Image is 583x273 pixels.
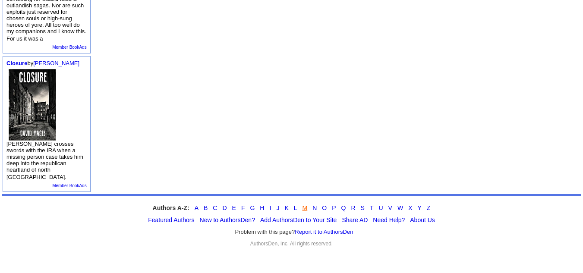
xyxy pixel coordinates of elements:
a: M [303,204,308,211]
a: K [284,204,288,211]
a: Member BookAds [52,45,86,50]
img: 70832.jpg [9,69,56,141]
font: [PERSON_NAME] crosses swords with the IRA when a missing person case takes him deep into the repu... [6,141,83,180]
div: AuthorsDen, Inc. All rights reserved. [2,241,581,247]
a: New to AuthorsDen? [200,217,255,223]
a: Add AuthorsDen to Your Site [260,217,337,223]
a: G [250,204,255,211]
a: Y [418,204,422,211]
strong: Authors A-Z: [153,204,189,211]
a: X [408,204,412,211]
a: Need Help? [373,217,405,223]
font: by [6,60,79,66]
a: C [213,204,217,211]
a: N [312,204,317,211]
a: V [388,204,392,211]
a: T [370,204,374,211]
a: S [361,204,365,211]
a: Q [341,204,346,211]
a: W [397,204,403,211]
a: Z [427,204,431,211]
a: O [322,204,327,211]
a: J [276,204,279,211]
a: Report it to AuthorsDen [295,229,353,235]
a: D [222,204,227,211]
a: I [269,204,271,211]
a: B [204,204,208,211]
a: Closure [6,60,27,66]
a: U [378,204,383,211]
a: A [195,204,199,211]
a: [PERSON_NAME] [33,60,79,66]
a: P [332,204,336,211]
a: Featured Authors [148,217,194,223]
a: R [351,204,355,211]
a: Share AD [342,217,368,223]
a: H [260,204,264,211]
a: Member BookAds [52,183,86,188]
a: F [241,204,245,211]
font: Problem with this page? [235,229,353,235]
a: L [294,204,297,211]
a: About Us [410,217,435,223]
a: E [232,204,236,211]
